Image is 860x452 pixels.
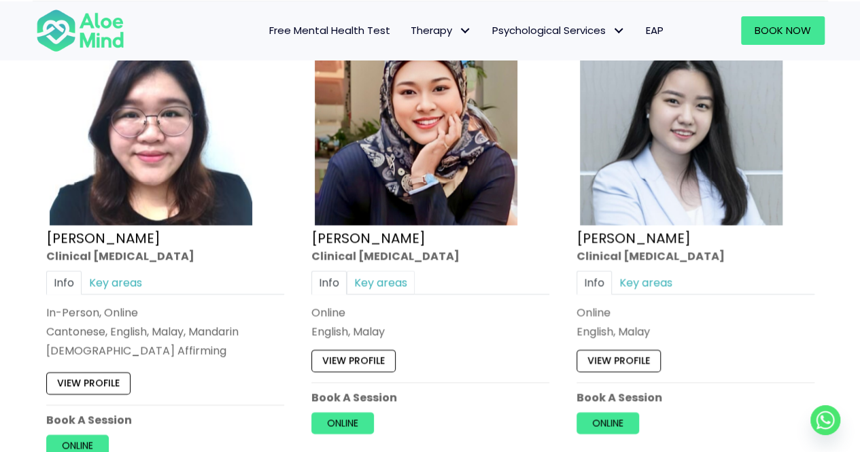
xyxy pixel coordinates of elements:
[46,228,160,247] a: [PERSON_NAME]
[36,8,124,53] img: Aloe mind Logo
[311,271,347,294] a: Info
[46,248,284,264] div: Clinical [MEDICAL_DATA]
[315,22,517,225] img: Yasmin Clinical Psychologist
[46,372,131,394] a: View profile
[311,324,549,339] p: English, Malay
[46,271,82,294] a: Info
[609,20,629,40] span: Psychological Services: submenu
[482,16,636,45] a: Psychological ServicesPsychological Services: submenu
[46,305,284,320] div: In-Person, Online
[269,23,390,37] span: Free Mental Health Test
[311,349,396,371] a: View profile
[577,324,814,339] p: English, Malay
[46,324,284,339] p: Cantonese, English, Malay, Mandarin
[82,271,150,294] a: Key areas
[311,305,549,320] div: Online
[741,16,825,45] a: Book Now
[311,248,549,264] div: Clinical [MEDICAL_DATA]
[46,343,284,358] div: [DEMOGRAPHIC_DATA] Affirming
[580,22,782,225] img: Yen Li Clinical Psychologist
[577,389,814,405] p: Book A Session
[347,271,415,294] a: Key areas
[142,16,674,45] nav: Menu
[311,389,549,405] p: Book A Session
[455,20,475,40] span: Therapy: submenu
[577,412,639,434] a: Online
[577,248,814,264] div: Clinical [MEDICAL_DATA]
[755,23,811,37] span: Book Now
[311,228,426,247] a: [PERSON_NAME]
[636,16,674,45] a: EAP
[492,23,625,37] span: Psychological Services
[612,271,680,294] a: Key areas
[259,16,400,45] a: Free Mental Health Test
[810,405,840,435] a: Whatsapp
[577,271,612,294] a: Info
[400,16,482,45] a: TherapyTherapy: submenu
[46,412,284,428] p: Book A Session
[577,305,814,320] div: Online
[311,412,374,434] a: Online
[577,349,661,371] a: View profile
[577,228,691,247] a: [PERSON_NAME]
[411,23,472,37] span: Therapy
[646,23,664,37] span: EAP
[50,22,252,225] img: Wei Shan_Profile-300×300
